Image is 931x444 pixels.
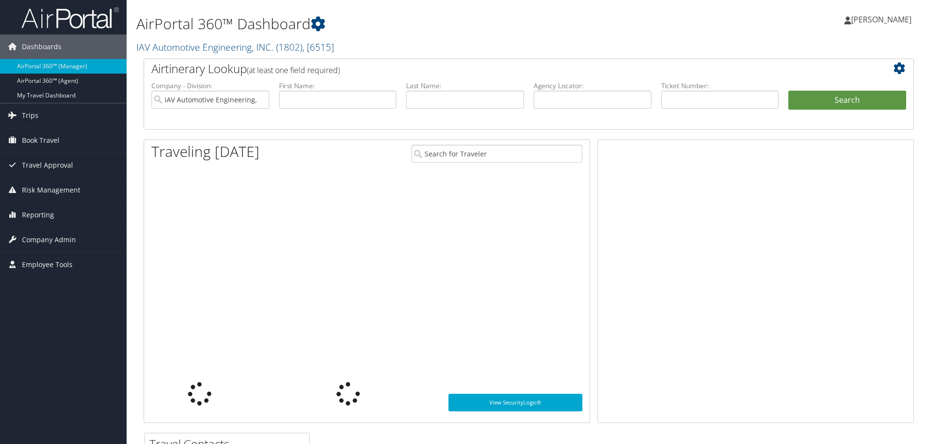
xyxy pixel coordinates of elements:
h2: Airtinerary Lookup [151,60,842,77]
a: [PERSON_NAME] [844,5,921,34]
span: Travel Approval [22,153,73,177]
span: [PERSON_NAME] [851,14,912,25]
label: Agency Locator: [534,81,652,91]
label: First Name: [279,81,397,91]
img: airportal-logo.png [21,6,119,29]
button: Search [788,91,906,110]
a: View SecurityLogic® [448,394,582,411]
span: Company Admin [22,228,76,252]
span: , [ 6515 ] [302,40,334,54]
input: Search for Traveler [411,145,582,163]
span: Reporting [22,203,54,227]
h1: Traveling [DATE] [151,141,260,162]
a: IAV Automotive Engineering, INC. [136,40,334,54]
label: Ticket Number: [661,81,779,91]
span: (at least one field required) [247,65,340,76]
label: Company - Division: [151,81,269,91]
label: Last Name: [406,81,524,91]
span: Trips [22,103,38,128]
span: ( 1802 ) [276,40,302,54]
span: Employee Tools [22,252,73,277]
span: Risk Management [22,178,80,202]
h1: AirPortal 360™ Dashboard [136,14,660,34]
span: Book Travel [22,128,59,153]
span: Dashboards [22,35,61,59]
